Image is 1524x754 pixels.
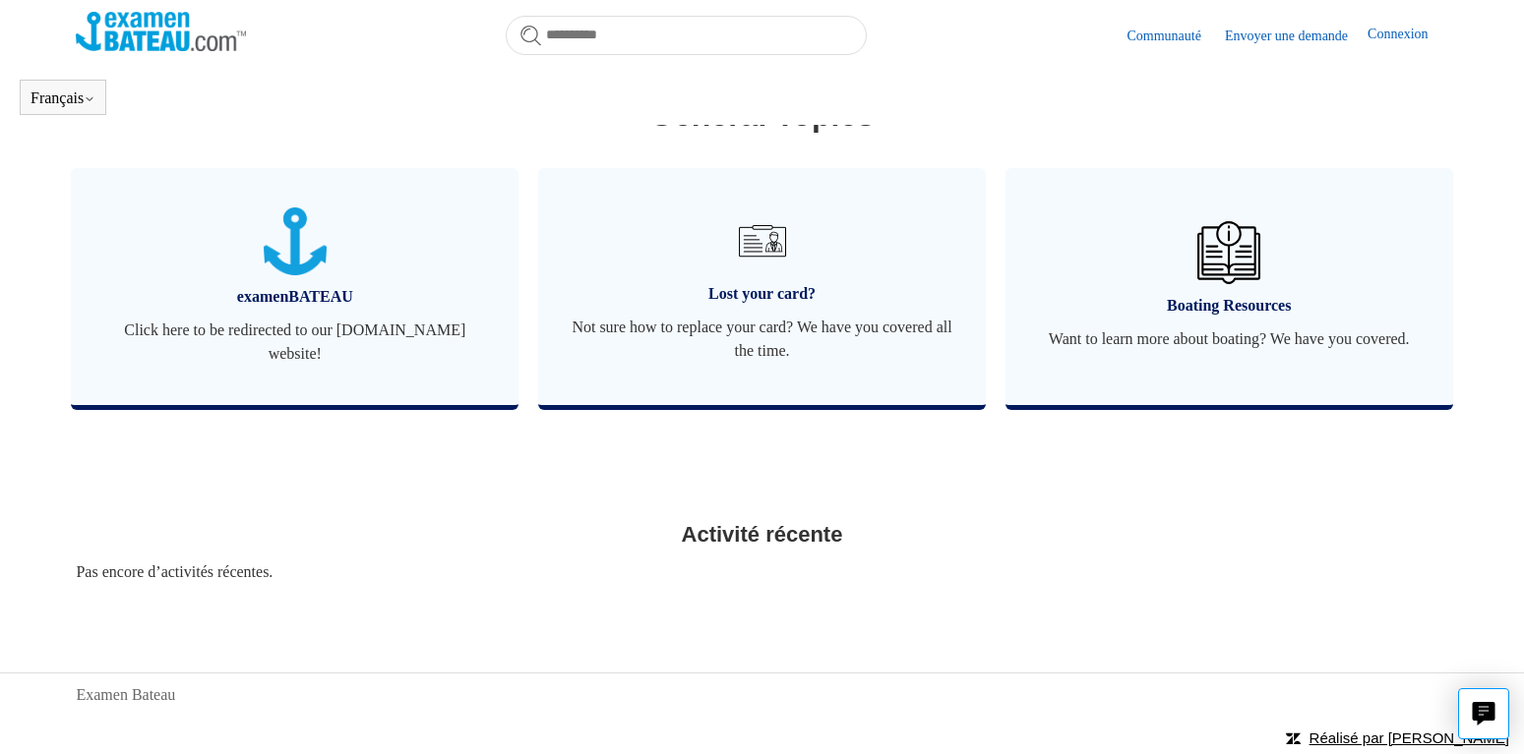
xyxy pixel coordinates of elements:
span: Want to learn more about boating? We have you covered. [1035,327,1424,351]
span: Not sure how to replace your card? We have you covered all the time. [568,316,956,363]
button: Français [30,89,95,107]
a: Envoyer une demande [1225,26,1368,46]
img: Page d’accueil du Centre d’aide Examen Bateau [76,12,246,51]
span: Click here to be redirected to our [DOMAIN_NAME] website! [100,319,489,366]
a: Boating Resources Want to learn more about boating? We have you covered. [1006,168,1453,405]
a: Connexion [1368,24,1447,47]
span: examenBATEAU [100,285,489,309]
img: 01JTNN85WSQ5FQ6HNXPDSZ7SRA [264,207,327,275]
a: examenBATEAU Click here to be redirected to our [DOMAIN_NAME] website! [71,168,518,405]
div: Pas encore d’activités récentes. [76,560,1447,584]
a: Communauté [1127,26,1220,46]
span: Boating Resources [1035,294,1424,318]
img: 01JHREV2E6NG3DHE8VTG8QH796 [1197,221,1260,284]
input: Rechercher [506,16,867,55]
h2: Activité récente [76,518,1447,551]
a: Lost your card? Not sure how to replace your card? We have you covered all the time. [538,168,986,405]
span: Lost your card? [568,282,956,306]
img: 01JRG6G4NA4NJ1BVG8MJM761YH [731,209,794,272]
button: Live chat [1458,688,1509,739]
a: Examen Bateau [76,683,175,707]
a: Réalisé par [PERSON_NAME] [1310,729,1509,746]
